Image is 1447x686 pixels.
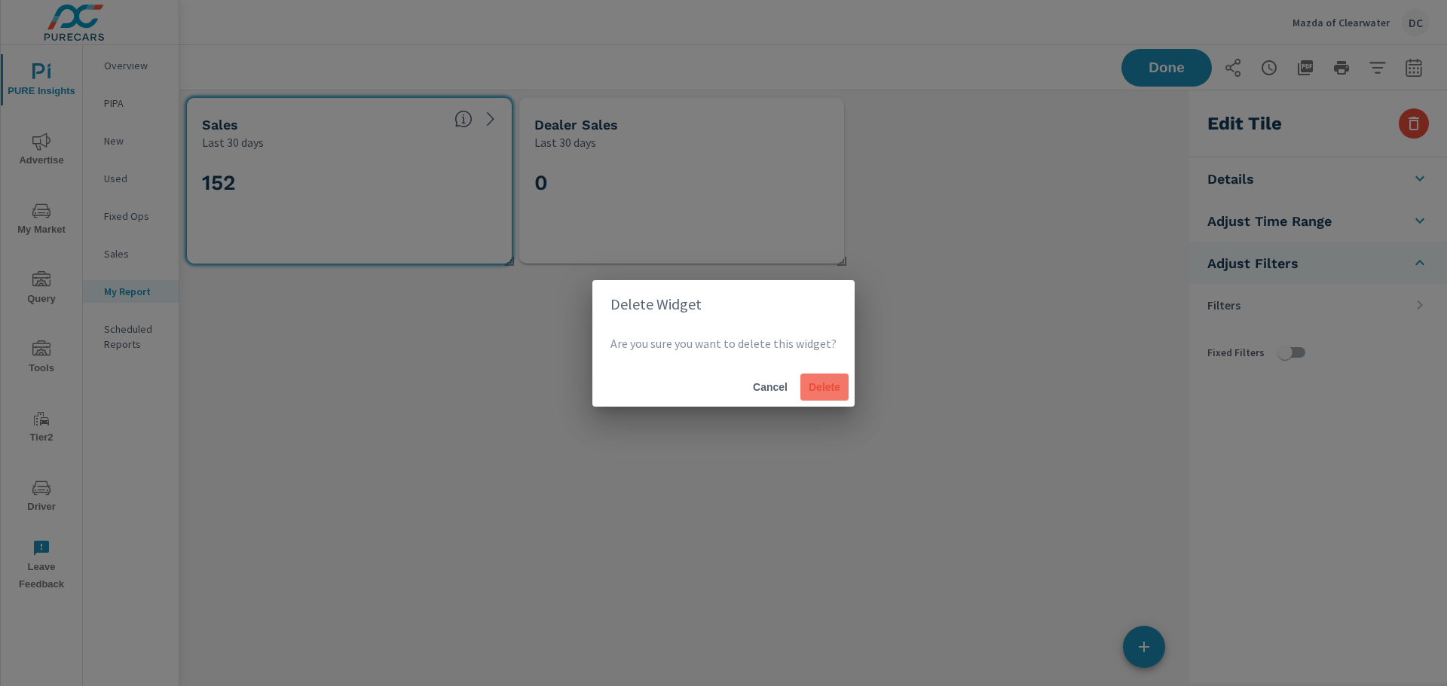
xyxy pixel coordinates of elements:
[800,373,849,401] button: Delete
[746,373,794,401] button: Cancel
[610,292,837,316] h2: Delete Widget
[806,380,843,394] span: Delete
[610,334,837,352] p: Are you sure you want to delete this widget?
[752,380,788,394] span: Cancel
